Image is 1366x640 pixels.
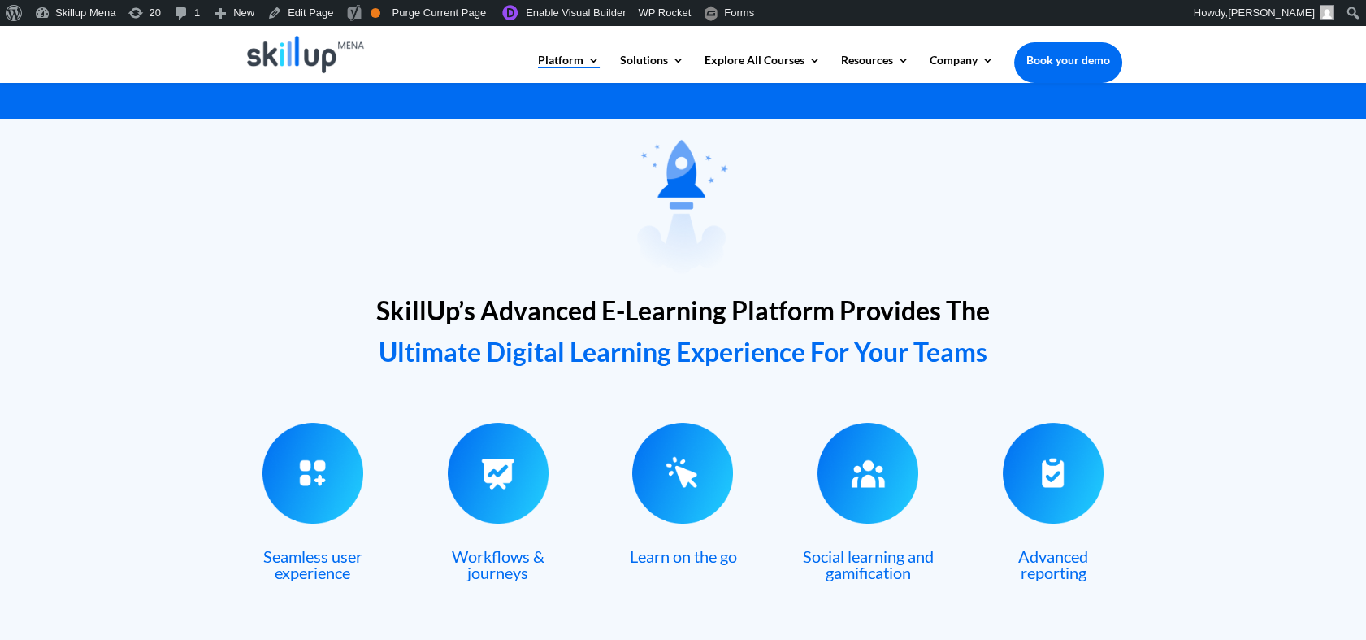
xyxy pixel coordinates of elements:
[263,546,362,582] span: Seamless user experience
[1014,42,1122,78] a: Book your demo
[371,8,380,18] div: OK
[247,36,365,73] img: Skillup Mena
[620,54,684,82] a: Solutions
[538,54,600,82] a: Platform
[637,140,728,274] img: rocket - Skillup
[705,54,821,82] a: Explore All Courses
[629,546,736,566] span: Learn on the go
[452,546,544,582] span: Workflows & journeys
[1018,546,1088,582] span: Advanced reporting
[1228,7,1315,19] span: [PERSON_NAME]
[379,336,987,368] span: Ultimate Digital Learning Experience For Your Teams
[1285,562,1366,640] iframe: Chat Widget
[376,294,990,326] span: SkillUp’s Advanced E-Learning Platform Provides The
[803,546,934,582] span: Social learning and gamification
[930,54,994,82] a: Company
[841,54,909,82] a: Resources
